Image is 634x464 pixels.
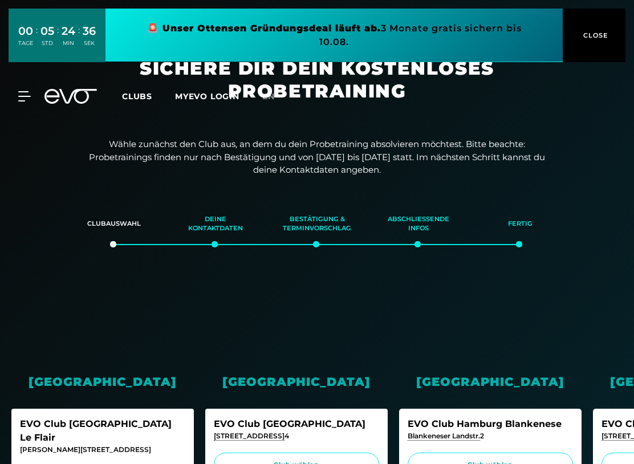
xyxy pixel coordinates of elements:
[78,24,80,54] div: :
[62,39,75,47] div: MIN
[89,138,545,177] p: Wähle zunächst den Club aus, an dem du dein Probetraining absolvieren möchtest. Bitte beachte: Pr...
[214,417,379,431] div: EVO Club [GEOGRAPHIC_DATA]
[122,91,152,101] span: Clubs
[83,23,96,39] div: 36
[214,431,379,441] div: 4
[262,91,275,101] span: en
[78,209,151,239] div: Clubauswahl
[580,30,608,40] span: CLOSE
[20,417,185,445] div: EVO Club [GEOGRAPHIC_DATA] Le Flair
[20,445,185,455] div: [PERSON_NAME][STREET_ADDRESS]
[408,431,573,441] div: 2
[179,209,252,239] div: Deine Kontaktdaten
[399,373,582,390] div: [GEOGRAPHIC_DATA]
[262,90,288,103] a: en
[122,91,175,101] a: Clubs
[18,23,33,39] div: 00
[83,39,96,47] div: SEK
[382,209,455,239] div: Abschließende Infos
[40,39,54,47] div: STD
[11,373,194,390] div: [GEOGRAPHIC_DATA]
[40,23,54,39] div: 05
[36,24,38,54] div: :
[281,209,353,239] div: Bestätigung & Terminvorschlag
[483,209,556,239] div: Fertig
[563,9,625,62] button: CLOSE
[62,23,75,39] div: 24
[205,373,388,390] div: [GEOGRAPHIC_DATA]
[408,417,573,431] div: EVO Club Hamburg Blankenese
[57,24,59,54] div: :
[18,39,33,47] div: TAGE
[175,91,239,101] a: MYEVO LOGIN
